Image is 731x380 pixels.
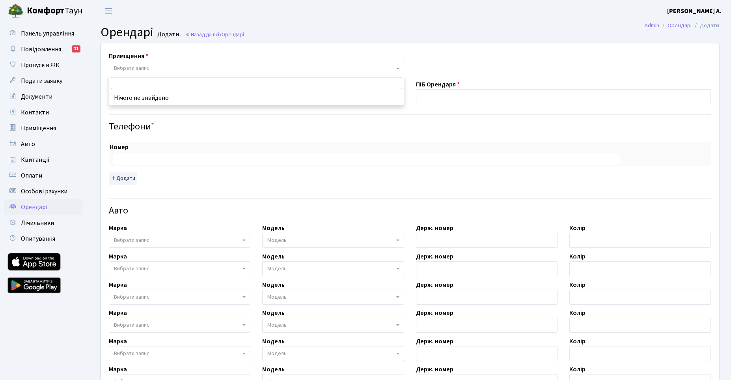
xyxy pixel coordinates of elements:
[262,280,285,290] label: Модель
[4,136,83,152] a: Авто
[569,337,586,346] label: Колір
[262,337,285,346] label: Модель
[109,205,711,217] h4: Авто
[21,187,67,196] span: Особові рахунки
[267,265,287,273] span: Модель
[109,308,127,318] label: Марка
[4,26,83,41] a: Панель управління
[4,152,83,168] a: Квитанції
[262,308,285,318] label: Модель
[21,108,49,117] span: Контакти
[668,21,692,30] a: Орендарі
[114,293,149,301] span: Вибрати запис
[262,223,285,233] label: Модель
[114,350,149,358] span: Вибрати запис
[109,337,127,346] label: Марка
[21,140,35,148] span: Авто
[109,365,127,374] label: Марка
[109,121,711,133] h4: Телефони
[21,203,47,212] span: Орендарі
[667,7,722,15] b: [PERSON_NAME] А.
[4,183,83,199] a: Особові рахунки
[4,215,83,231] a: Лічильники
[569,280,586,290] label: Колір
[4,41,83,57] a: Повідомлення11
[21,29,74,38] span: Панель управління
[109,51,148,61] label: Приміщення
[416,308,453,318] label: Держ. номер
[4,73,83,89] a: Подати заявку
[262,252,285,261] label: Модель
[4,89,83,105] a: Документи
[27,4,83,18] span: Таун
[416,280,453,290] label: Держ. номер
[72,45,80,52] div: 11
[109,252,127,261] label: Марка
[21,61,60,69] span: Пропуск в ЖК
[99,4,118,17] button: Переключити навігацію
[267,236,287,244] span: Модель
[267,350,287,358] span: Модель
[645,21,659,30] a: Admin
[114,64,149,72] span: Вибрати запис
[21,92,52,101] span: Документи
[21,219,54,227] span: Лічильники
[21,45,61,54] span: Повідомлення
[692,21,719,30] li: Додати
[569,252,586,261] label: Колір
[114,265,149,273] span: Вибрати запис
[569,223,586,233] label: Колір
[267,293,287,301] span: Модель
[109,280,127,290] label: Марка
[222,31,244,38] span: Орендарі
[114,321,149,329] span: Вибрати запис
[109,142,623,153] th: Номер
[4,120,83,136] a: Приміщення
[569,365,586,374] label: Колір
[4,168,83,183] a: Оплати
[21,155,50,164] span: Квитанції
[267,321,287,329] span: Модель
[416,252,453,261] label: Держ. номер
[101,23,153,41] span: Орендарі
[4,231,83,247] a: Опитування
[21,171,42,180] span: Оплати
[109,172,137,185] button: Додати
[4,57,83,73] a: Пропуск в ЖК
[27,4,65,17] b: Комфорт
[21,77,62,85] span: Подати заявку
[156,31,181,38] small: Додати .
[21,124,56,133] span: Приміщення
[633,17,731,34] nav: breadcrumb
[416,337,453,346] label: Держ. номер
[569,308,586,318] label: Колір
[109,91,404,105] li: Нічого не знайдено
[109,223,127,233] label: Марка
[416,223,453,233] label: Держ. номер
[185,31,244,38] a: Назад до всіхОрендарі
[667,6,722,16] a: [PERSON_NAME] А.
[114,236,149,244] span: Вибрати запис
[416,80,460,89] label: ПІБ Орендаря
[4,105,83,120] a: Контакти
[21,234,55,243] span: Опитування
[262,365,285,374] label: Модель
[8,3,24,19] img: logo.png
[4,199,83,215] a: Орендарі
[416,365,453,374] label: Держ. номер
